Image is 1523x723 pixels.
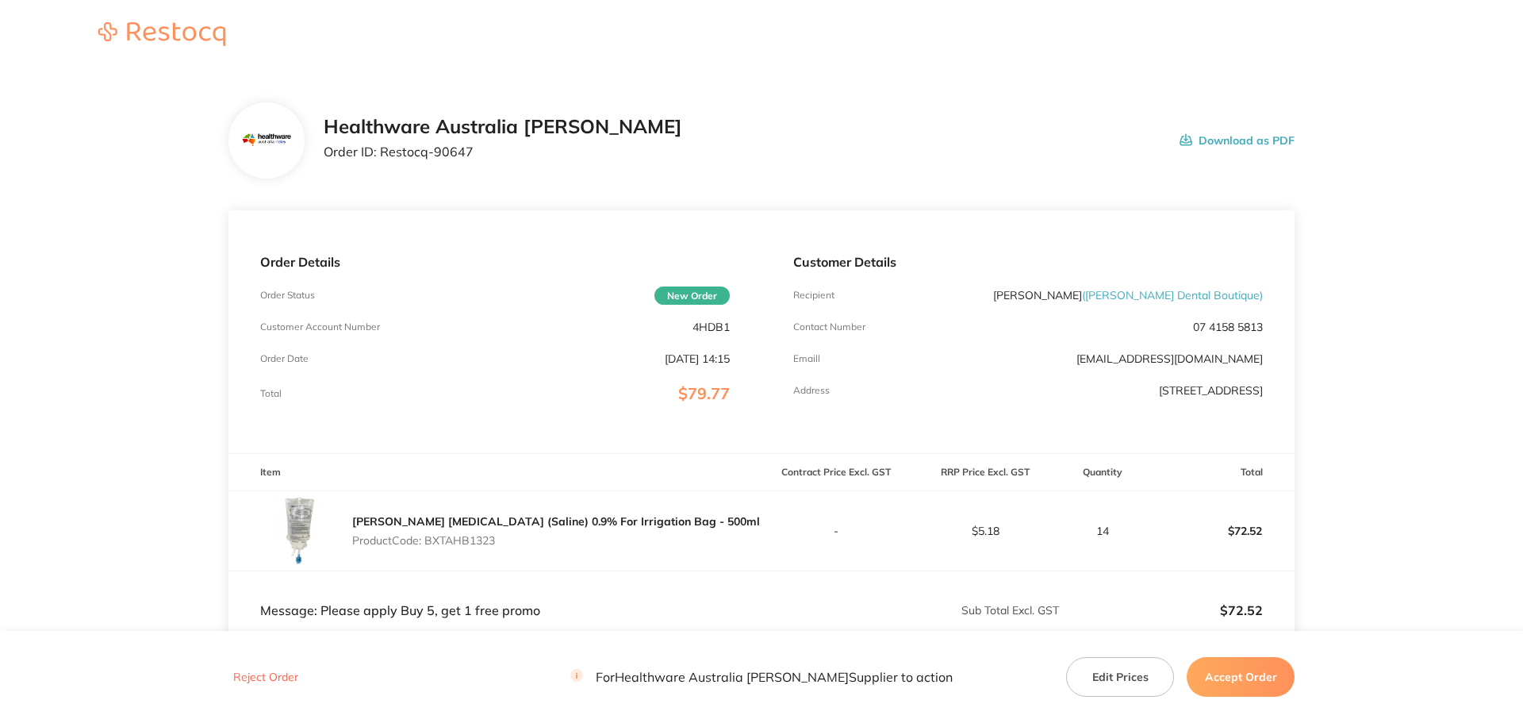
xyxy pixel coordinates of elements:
[1193,321,1263,333] p: 07 4158 5813
[260,388,282,399] p: Total
[1145,454,1295,491] th: Total
[761,454,911,491] th: Contract Price Excl. GST
[228,454,761,491] th: Item
[1076,352,1263,366] a: [EMAIL_ADDRESS][DOMAIN_NAME]
[793,290,834,301] p: Recipient
[324,116,682,138] h2: Healthware Australia [PERSON_NAME]
[228,571,761,618] td: Message: Please apply Buy 5, get 1 free promo
[1180,116,1295,165] button: Download as PDF
[993,289,1263,302] p: [PERSON_NAME]
[1066,657,1174,697] button: Edit Prices
[82,22,241,48] a: Restocq logo
[1061,525,1145,537] p: 14
[665,352,730,365] p: [DATE] 14:15
[1082,288,1263,302] span: ( [PERSON_NAME] Dental Boutique )
[654,287,730,305] span: New Order
[692,321,730,333] p: 4HDB1
[762,525,910,537] p: -
[762,604,1059,617] p: Sub Total Excl. GST
[793,385,830,396] p: Address
[260,491,340,571] img: aXk1em1kOA
[570,670,953,685] p: For Healthware Australia [PERSON_NAME] Supplier to action
[793,321,865,333] p: Contact Number
[678,383,730,403] span: $79.77
[260,321,380,333] p: Customer Account Number
[793,255,1263,269] p: Customer Details
[1146,512,1294,550] p: $72.52
[352,514,760,529] a: [PERSON_NAME] [MEDICAL_DATA] (Saline) 0.9% For Irrigation Bag - 500ml
[1187,657,1295,697] button: Accept Order
[260,290,315,301] p: Order Status
[260,353,309,364] p: Order Date
[82,22,241,46] img: Restocq logo
[228,671,303,685] button: Reject Order
[1159,384,1263,397] p: [STREET_ADDRESS]
[1061,603,1263,617] p: $72.52
[324,144,682,159] p: Order ID: Restocq- 90647
[793,353,820,364] p: Emaill
[260,255,730,269] p: Order Details
[352,534,760,547] p: Product Code: BXTAHB1323
[1060,454,1145,491] th: Quantity
[240,115,292,167] img: Mjc2MnhocQ
[911,454,1060,491] th: RRP Price Excl. GST
[911,525,1059,537] p: $5.18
